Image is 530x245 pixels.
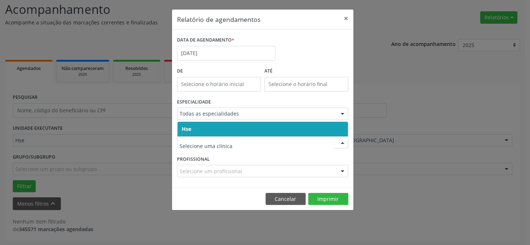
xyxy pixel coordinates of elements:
input: Selecione uma clínica [180,139,333,153]
span: Todas as especialidades [180,110,333,117]
label: PROFISSIONAL [177,153,210,165]
button: Close [339,9,353,27]
label: ESPECIALIDADE [177,97,211,108]
label: DATA DE AGENDAMENTO [177,35,234,46]
span: Hse [182,125,191,132]
label: De [177,66,261,77]
input: Selecione o horário inicial [177,77,261,92]
span: Selecione um profissional [180,167,242,175]
input: Selecione o horário final [264,77,348,92]
input: Selecione uma data ou intervalo [177,46,275,61]
button: Cancelar [266,193,306,205]
label: ATÉ [264,66,348,77]
button: Imprimir [308,193,348,205]
h5: Relatório de agendamentos [177,15,260,24]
